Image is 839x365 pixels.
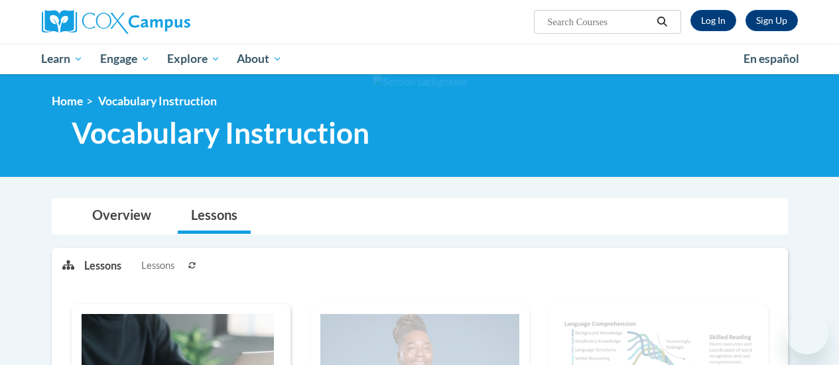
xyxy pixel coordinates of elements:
[92,44,159,74] a: Engage
[100,51,150,67] span: Engage
[159,44,229,74] a: Explore
[84,258,121,273] p: Lessons
[178,199,251,234] a: Lessons
[745,10,798,31] a: Register
[546,14,652,30] input: Search Courses
[237,51,282,67] span: About
[41,51,83,67] span: Learn
[42,10,190,34] img: Cox Campus
[228,44,290,74] a: About
[52,94,83,108] a: Home
[98,94,217,108] span: Vocabulary Instruction
[33,44,92,74] a: Learn
[79,199,164,234] a: Overview
[72,115,369,150] span: Vocabulary Instruction
[743,52,799,66] span: En español
[373,75,467,89] img: Section background
[141,258,174,273] span: Lessons
[690,10,736,31] a: Log In
[652,14,672,30] button: Search
[167,51,220,67] span: Explore
[786,312,828,354] iframe: Button to launch messaging window
[42,10,281,34] a: Cox Campus
[32,44,808,74] div: Main menu
[735,45,808,73] a: En español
